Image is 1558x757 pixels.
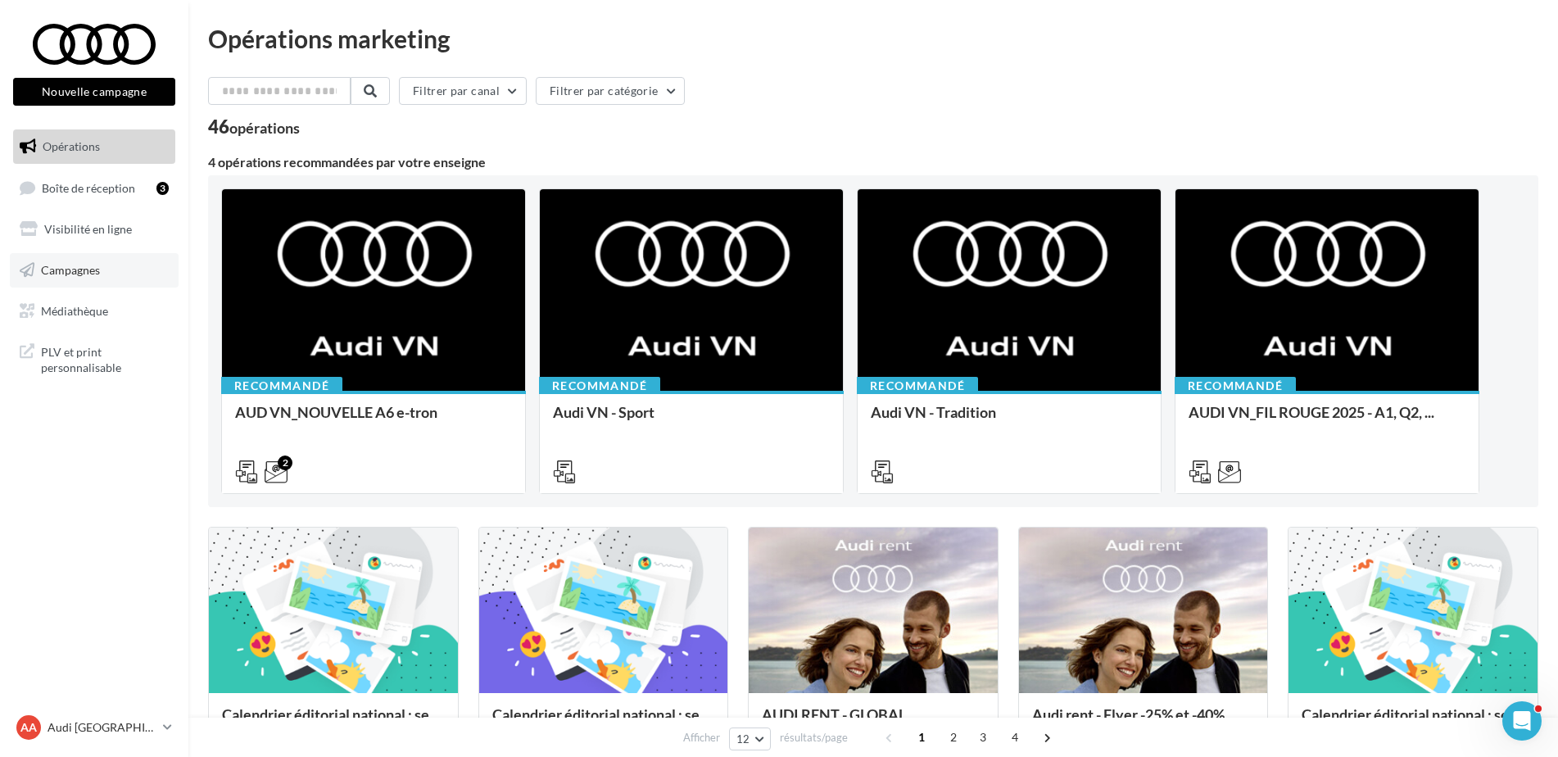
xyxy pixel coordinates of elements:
a: Visibilité en ligne [10,212,179,247]
button: 12 [729,728,771,750]
span: résultats/page [780,730,848,746]
span: Boîte de réception [42,180,135,194]
p: Audi [GEOGRAPHIC_DATA] [48,719,156,736]
iframe: Intercom live chat [1502,701,1542,741]
span: Audi VN - Tradition [871,403,996,421]
span: AUD VN_NOUVELLE A6 e-tron [235,403,437,421]
button: Nouvelle campagne [13,78,175,106]
button: Filtrer par catégorie [536,77,685,105]
div: Recommandé [1175,377,1296,395]
span: PLV et print personnalisable [41,341,169,376]
div: 46 [208,118,300,136]
span: Médiathèque [41,303,108,317]
a: Opérations [10,129,179,164]
span: 12 [736,732,750,746]
div: Recommandé [539,377,660,395]
div: 4 opérations recommandées par votre enseigne [208,156,1538,169]
span: Audi rent - Flyer -25% et -40% [1032,705,1225,723]
span: Calendrier éditorial national : se... [222,705,439,723]
div: Recommandé [221,377,342,395]
span: Calendrier éditorial national : se... [492,705,709,723]
span: 3 [970,724,996,750]
button: Filtrer par canal [399,77,527,105]
a: Campagnes [10,253,179,288]
div: 2 [278,456,292,470]
span: Visibilité en ligne [44,222,132,236]
div: opérations [229,120,300,135]
span: Campagnes [41,263,100,277]
span: AA [20,719,37,736]
span: Calendrier éditorial national : se... [1302,705,1519,723]
span: 1 [908,724,935,750]
span: Audi VN - Sport [553,403,654,421]
span: Opérations [43,139,100,153]
span: Afficher [683,730,720,746]
div: Recommandé [857,377,978,395]
div: 3 [156,182,169,195]
span: AUDI RENT - GLOBAL [762,705,906,723]
a: Médiathèque [10,294,179,329]
div: Opérations marketing [208,26,1538,51]
span: 2 [940,724,967,750]
a: PLV et print personnalisable [10,334,179,383]
a: Boîte de réception3 [10,170,179,206]
span: AUDI VN_FIL ROUGE 2025 - A1, Q2, ... [1189,403,1434,421]
a: AA Audi [GEOGRAPHIC_DATA] [13,712,175,743]
span: 4 [1002,724,1028,750]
